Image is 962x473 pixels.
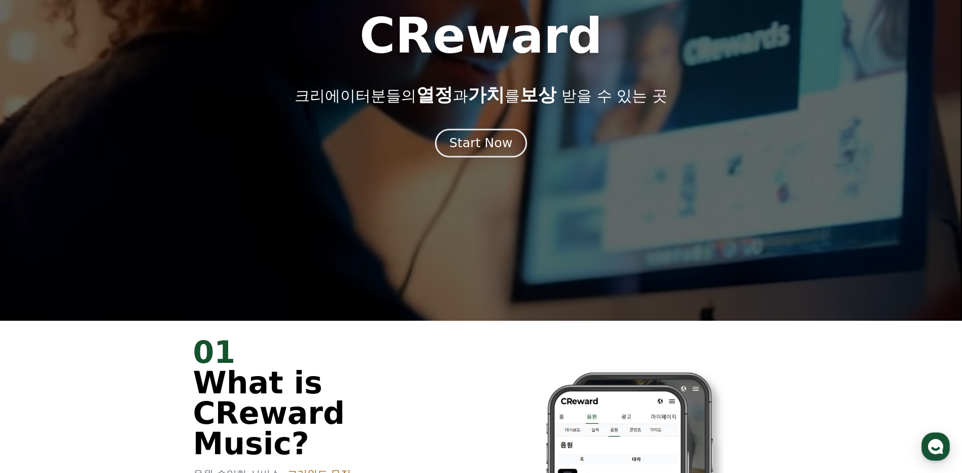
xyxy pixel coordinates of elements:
[67,322,131,347] a: 대화
[360,12,602,60] h1: CReward
[468,84,505,105] span: 가치
[449,134,512,152] div: Start Now
[437,140,525,149] a: Start Now
[416,84,453,105] span: 열정
[520,84,556,105] span: 보상
[193,337,469,367] div: 01
[32,337,38,345] span: 홈
[157,337,169,345] span: 설정
[3,322,67,347] a: 홈
[435,129,527,158] button: Start Now
[93,337,105,346] span: 대화
[193,365,345,461] span: What is CReward Music?
[131,322,195,347] a: 설정
[295,85,667,105] p: 크리에이터분들의 과 를 받을 수 있는 곳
